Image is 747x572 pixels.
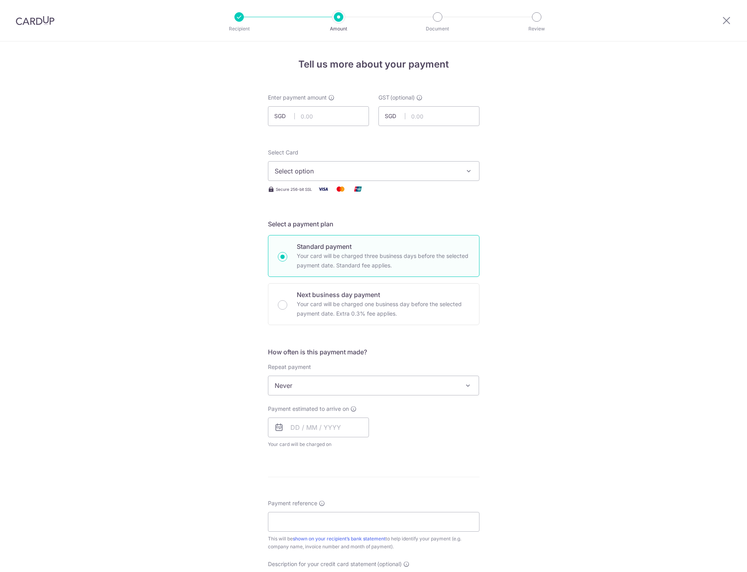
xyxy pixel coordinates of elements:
span: Secure 256-bit SSL [276,186,312,192]
p: Amount [309,25,368,33]
span: Enter payment amount [268,94,327,102]
span: Description for your credit card statement [268,560,376,568]
img: Visa [315,184,331,194]
span: (optional) [377,560,402,568]
input: DD / MM / YYYY [268,418,369,437]
p: Document [408,25,467,33]
img: Mastercard [333,184,348,194]
h5: Select a payment plan [268,219,479,229]
span: (optional) [390,94,415,102]
h5: How often is this payment made? [268,347,479,357]
p: Next business day payment [297,290,470,299]
span: Never [268,376,479,395]
span: translation missing: en.payables.payment_networks.credit_card.summary.labels.select_card [268,149,298,156]
p: Your card will be charged three business days before the selected payment date. Standard fee appl... [297,251,470,270]
div: This will be to help identify your payment (e.g. company name, invoice number and month of payment). [268,535,479,551]
p: Standard payment [297,242,470,251]
span: SGD [274,112,295,120]
p: Review [507,25,566,33]
img: Union Pay [350,184,366,194]
span: GST [378,94,389,102]
label: Repeat payment [268,363,311,371]
img: CardUp [16,16,54,25]
iframe: Opens a widget where you can find more information [696,548,739,568]
span: Your card will be charged on [268,440,369,448]
p: Your card will be charged one business day before the selected payment date. Extra 0.3% fee applies. [297,299,470,318]
span: SGD [385,112,405,120]
button: Select option [268,161,479,181]
p: Recipient [210,25,268,33]
span: Never [268,376,479,395]
span: Payment reference [268,499,317,507]
input: 0.00 [268,106,369,126]
h4: Tell us more about your payment [268,57,479,71]
span: Payment estimated to arrive on [268,405,349,413]
a: shown on your recipient’s bank statement [293,536,386,542]
span: Select option [275,166,459,176]
input: 0.00 [378,106,479,126]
